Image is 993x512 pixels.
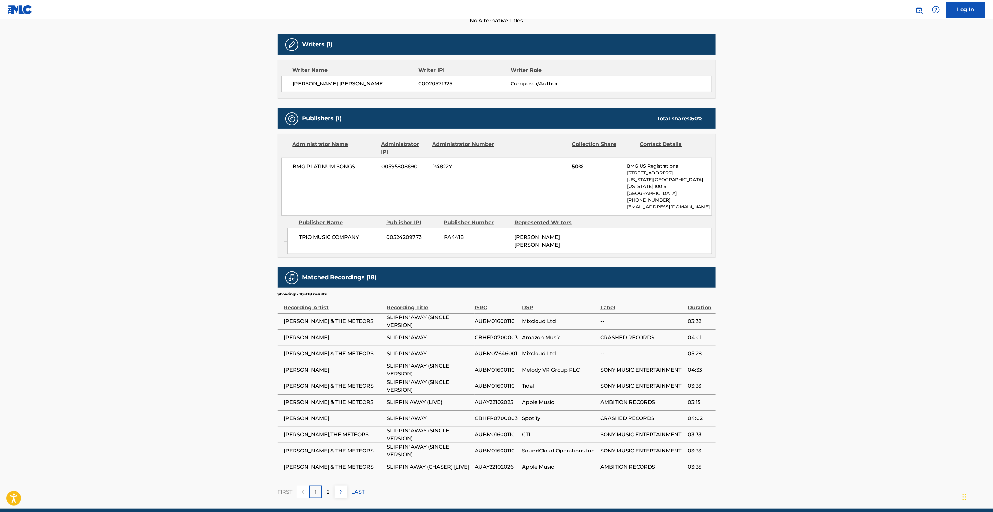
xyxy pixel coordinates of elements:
p: [EMAIL_ADDRESS][DOMAIN_NAME] [627,204,711,210]
span: No Alternative Titles [278,17,716,25]
span: AUAY22102025 [475,398,519,406]
span: 04:01 [688,334,712,341]
div: Publisher Number [444,219,510,227]
span: 03:32 [688,317,712,325]
span: [PERSON_NAME] [284,334,384,341]
span: AUBM01600110 [475,447,519,455]
span: [PERSON_NAME] & THE METEORS [284,398,384,406]
a: Log In [946,2,985,18]
span: SONY MUSIC ENTERTAINMENT [600,447,685,455]
span: AUBM01600110 [475,431,519,439]
span: SONY MUSIC ENTERTAINMENT [600,366,685,374]
span: SLIPPIN AWAY (CHASER) [LIVE] [387,463,471,471]
span: 03:33 [688,431,712,439]
a: Public Search [913,3,926,16]
div: ISRC [475,297,519,312]
img: right [337,488,345,496]
span: GBHFP0700003 [475,334,519,341]
span: Spotify [522,415,597,422]
div: Administrator Name [293,140,376,156]
span: AUBM07646001 [475,350,519,358]
div: Help [929,3,942,16]
span: CRASHED RECORDS [600,334,685,341]
span: AUAY22102026 [475,463,519,471]
span: 03:33 [688,382,712,390]
span: 03:15 [688,398,712,406]
span: 50 % [691,116,703,122]
span: [PERSON_NAME] & THE METEORS [284,350,384,358]
span: [PERSON_NAME] [284,415,384,422]
span: Mixcloud Ltd [522,350,597,358]
span: [PERSON_NAME] & THE METEORS [284,447,384,455]
p: [GEOGRAPHIC_DATA] [627,190,711,197]
h5: Matched Recordings (18) [302,274,377,281]
span: [PERSON_NAME] [284,366,384,374]
span: GTL [522,431,597,439]
span: -- [600,317,685,325]
p: [US_STATE][GEOGRAPHIC_DATA][US_STATE] 10016 [627,176,711,190]
span: 03:35 [688,463,712,471]
span: Mixcloud Ltd [522,317,597,325]
span: SLIPPIN' AWAY (SINGLE VERSION) [387,314,471,329]
div: Duration [688,297,712,312]
p: 1 [315,488,317,496]
div: Publisher Name [299,219,381,227]
div: Administrator IPI [381,140,427,156]
div: Recording Title [387,297,471,312]
div: Writer IPI [418,66,511,74]
span: CRASHED RECORDS [600,415,685,422]
iframe: Chat Widget [961,481,993,512]
span: SLIPPIN' AWAY (SINGLE VERSION) [387,378,471,394]
span: SLIPPIN' AWAY (SINGLE VERSION) [387,443,471,459]
span: 50% [572,163,622,171]
span: SLIPPIN' AWAY (SINGLE VERSION) [387,427,471,442]
h5: Writers (1) [302,41,333,48]
span: [PERSON_NAME];THE METEORS [284,431,384,439]
span: 00524209773 [387,233,439,241]
img: Matched Recordings [288,274,296,282]
span: -- [600,350,685,358]
span: SLIPPIN' AWAY (SINGLE VERSION) [387,362,471,378]
h5: Publishers (1) [302,115,342,122]
span: [PERSON_NAME] & THE METEORS [284,317,384,325]
span: Composer/Author [511,80,595,88]
p: FIRST [278,488,293,496]
span: Tidal [522,382,597,390]
img: search [915,6,923,14]
p: 2 [327,488,330,496]
span: AUBM01600110 [475,366,519,374]
span: SLIPPIN' AWAY [387,415,471,422]
div: Administrator Number [432,140,495,156]
span: SLIPPIN' AWAY [387,334,471,341]
span: 03:33 [688,447,712,455]
div: Writer Role [511,66,595,74]
span: AUBM01600110 [475,382,519,390]
span: [PERSON_NAME] & THE METEORS [284,463,384,471]
img: help [932,6,940,14]
p: [STREET_ADDRESS] [627,170,711,176]
img: MLC Logo [8,5,33,14]
span: [PERSON_NAME] & THE METEORS [284,382,384,390]
span: SONY MUSIC ENTERTAINMENT [600,382,685,390]
div: Total shares: [657,115,703,123]
span: 05:28 [688,350,712,358]
span: Apple Music [522,398,597,406]
img: Writers [288,41,296,49]
div: Publisher IPI [386,219,439,227]
span: 04:33 [688,366,712,374]
span: Melody VR Group PLC [522,366,597,374]
span: [PERSON_NAME] [PERSON_NAME] [293,80,419,88]
p: BMG US Registrations [627,163,711,170]
div: Label [600,297,685,312]
span: PA4418 [444,233,510,241]
div: Drag [963,487,966,507]
div: Represented Writers [515,219,581,227]
span: 04:02 [688,415,712,422]
span: BMG PLATINUM SONGS [293,163,377,171]
span: Apple Music [522,463,597,471]
div: Contact Details [640,140,703,156]
span: AUBM01600110 [475,317,519,325]
p: [PHONE_NUMBER] [627,197,711,204]
span: SoundCloud Operations Inc. [522,447,597,455]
